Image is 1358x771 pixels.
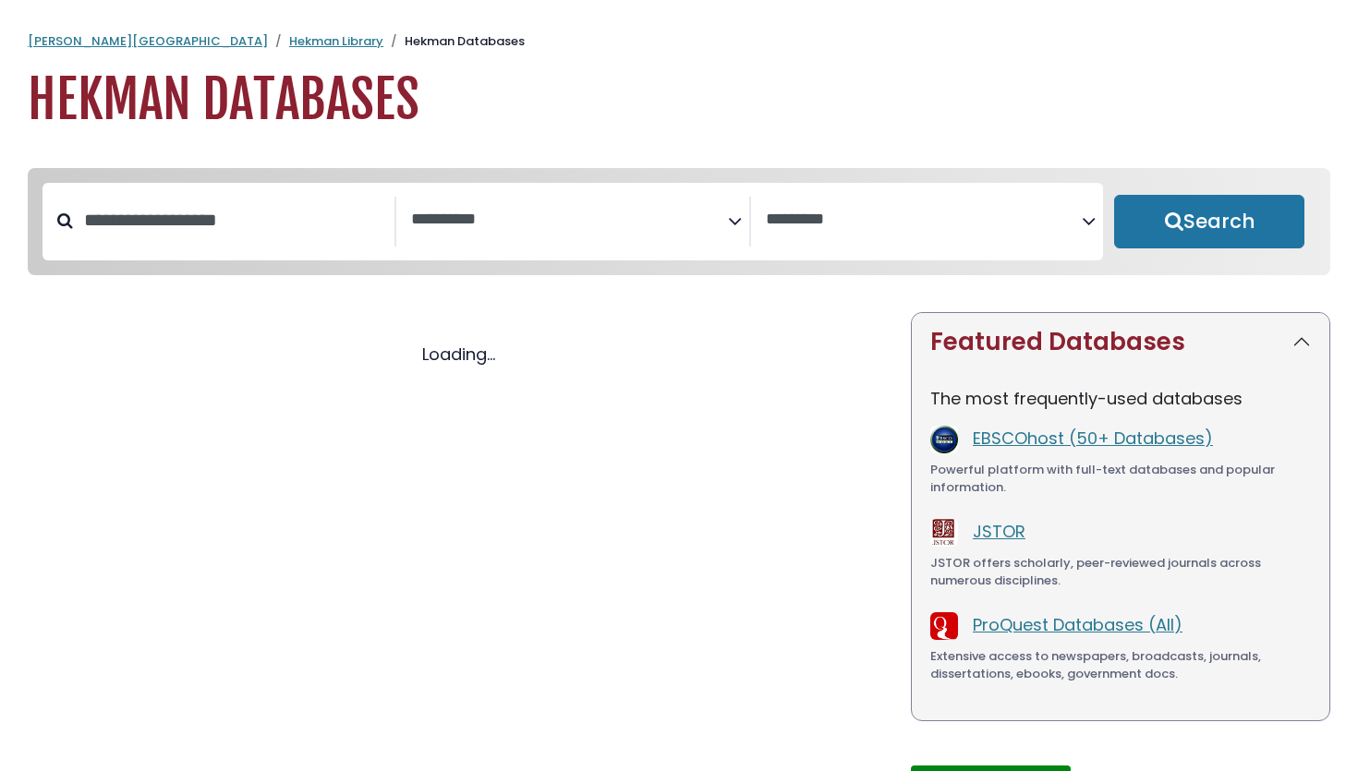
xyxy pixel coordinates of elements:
[28,32,268,50] a: [PERSON_NAME][GEOGRAPHIC_DATA]
[1114,195,1304,248] button: Submit for Search Results
[28,69,1330,131] h1: Hekman Databases
[411,211,727,230] textarea: Search
[973,613,1182,636] a: ProQuest Databases (All)
[73,205,394,235] input: Search database by title or keyword
[383,32,525,51] li: Hekman Databases
[973,520,1025,543] a: JSTOR
[973,427,1213,450] a: EBSCOhost (50+ Databases)
[930,554,1311,590] div: JSTOR offers scholarly, peer-reviewed journals across numerous disciplines.
[912,313,1329,371] button: Featured Databases
[289,32,383,50] a: Hekman Library
[930,647,1311,683] div: Extensive access to newspapers, broadcasts, journals, dissertations, ebooks, government docs.
[766,211,1082,230] textarea: Search
[28,168,1330,275] nav: Search filters
[930,461,1311,497] div: Powerful platform with full-text databases and popular information.
[28,32,1330,51] nav: breadcrumb
[28,342,889,367] div: Loading...
[930,386,1311,411] p: The most frequently-used databases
